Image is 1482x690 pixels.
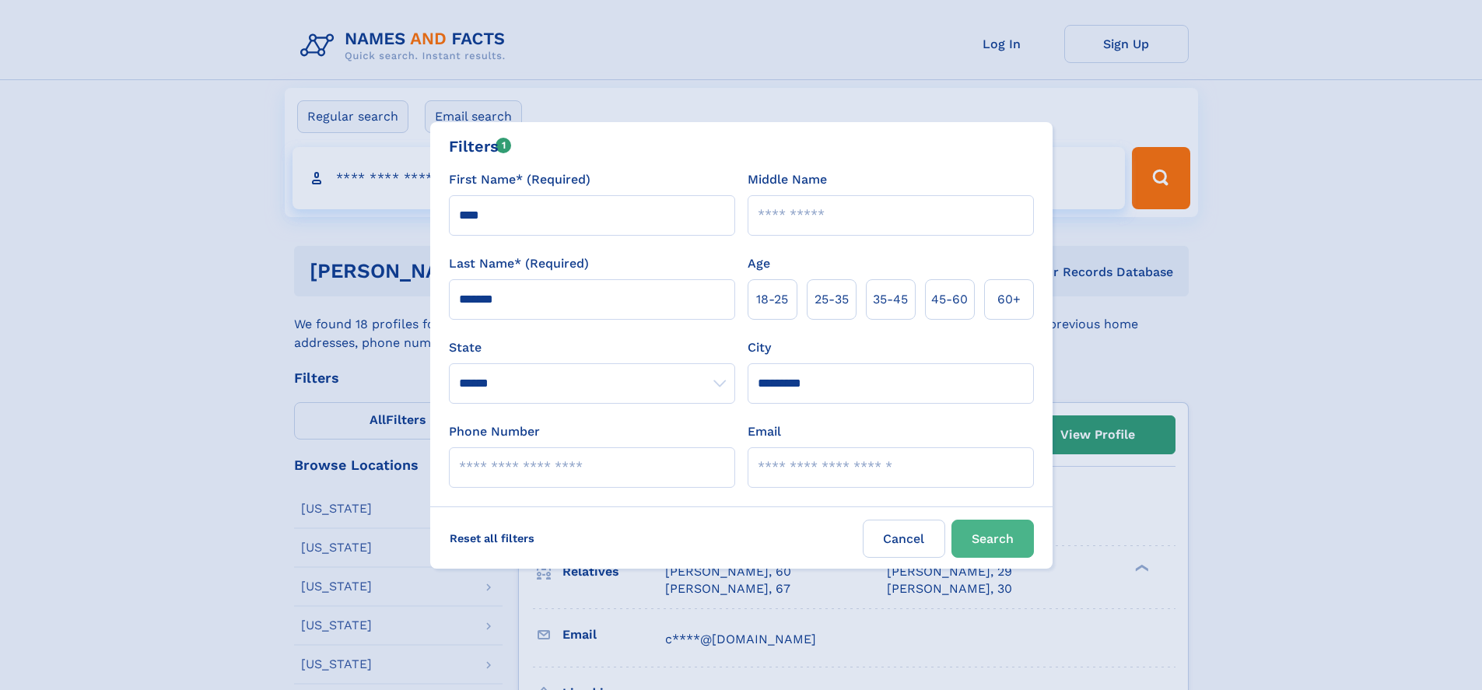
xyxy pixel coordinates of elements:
span: 35‑45 [873,290,908,309]
label: City [748,338,771,357]
label: Middle Name [748,170,827,189]
span: 25‑35 [815,290,849,309]
button: Search [951,520,1034,558]
label: Cancel [863,520,945,558]
span: 45‑60 [931,290,968,309]
label: Reset all filters [440,520,545,557]
div: Filters [449,135,512,158]
label: Phone Number [449,422,540,441]
label: Age [748,254,770,273]
label: State [449,338,735,357]
span: 18‑25 [756,290,788,309]
label: Email [748,422,781,441]
label: First Name* (Required) [449,170,590,189]
label: Last Name* (Required) [449,254,589,273]
span: 60+ [997,290,1021,309]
